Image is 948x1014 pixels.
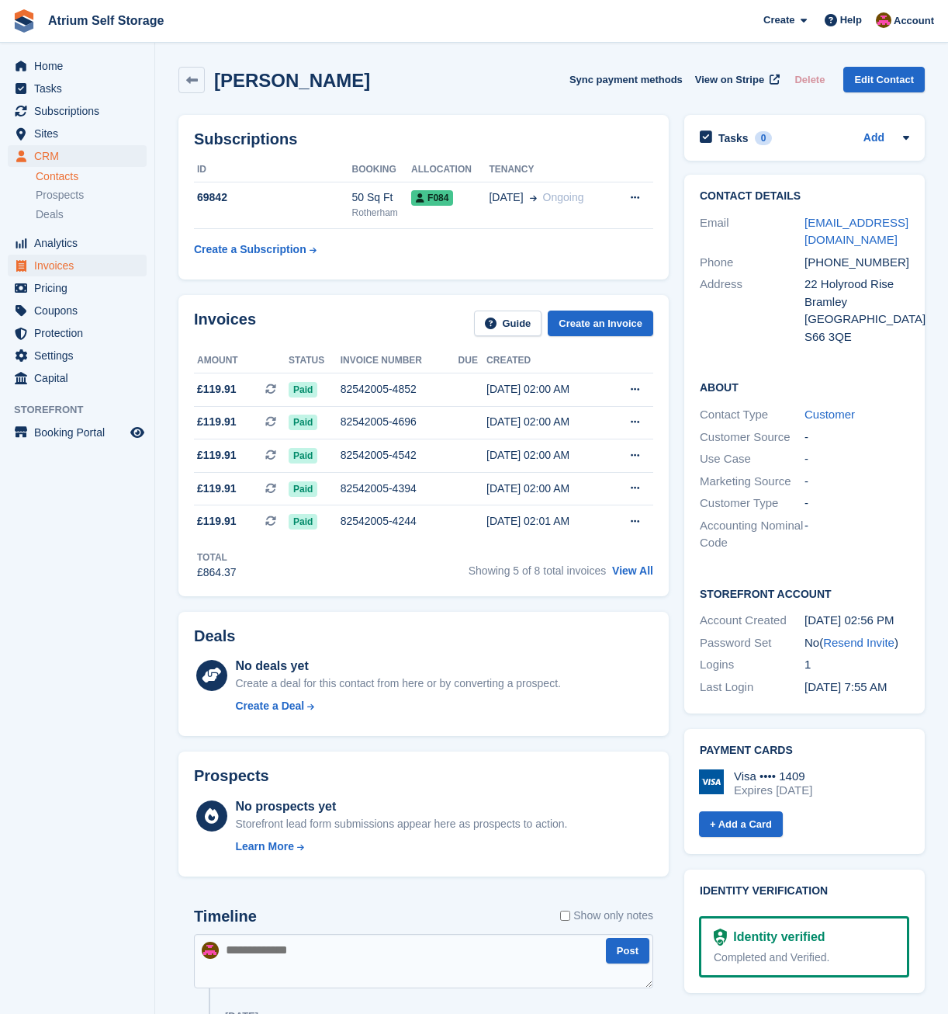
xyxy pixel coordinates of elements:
[700,612,804,630] div: Account Created
[804,612,909,630] div: [DATE] 02:56 PM
[700,450,804,468] div: Use Case
[863,130,884,148] a: Add
[894,13,934,29] span: Account
[543,191,584,203] span: Ongoing
[194,627,235,645] h2: Deals
[235,839,567,855] a: Learn More
[804,293,909,311] div: Bramley
[194,235,317,264] a: Create a Subscription
[788,67,831,92] button: Delete
[700,495,804,512] div: Customer Type
[197,513,237,530] span: £119.91
[700,656,804,674] div: Logins
[352,206,412,220] div: Rotherham
[700,585,909,601] h2: Storefront Account
[341,481,458,497] div: 82542005-4394
[8,78,147,99] a: menu
[8,422,147,443] a: menu
[341,414,458,430] div: 82542005-4696
[606,938,649,964] button: Post
[197,447,237,464] span: £119.91
[289,349,341,373] th: Status
[804,311,909,328] div: [GEOGRAPHIC_DATA]
[804,216,908,247] a: [EMAIL_ADDRESS][DOMAIN_NAME]
[235,657,560,675] div: No deals yet
[34,367,127,389] span: Capital
[194,241,306,258] div: Create a Subscription
[34,123,127,144] span: Sites
[36,207,147,223] a: Deals
[804,450,909,468] div: -
[714,950,894,966] div: Completed and Verified.
[197,414,237,430] span: £119.91
[804,276,909,293] div: 22 Holyrood Rise
[289,514,317,530] span: Paid
[804,254,909,272] div: [PHONE_NUMBER]
[128,423,147,442] a: Preview store
[12,9,36,33] img: stora-icon-8386f47178a22dfd0bd8f6a31ec36ba5ce8667c1dd55bd0f319d3a0aa187defe.svg
[819,636,898,649] span: ( )
[700,214,804,249] div: Email
[734,783,812,797] div: Expires [DATE]
[34,232,127,254] span: Analytics
[718,131,749,145] h2: Tasks
[699,811,783,837] a: + Add a Card
[202,942,219,959] img: Mark Rhodes
[612,564,653,577] a: View All
[34,145,127,167] span: CRM
[486,381,606,398] div: [DATE] 02:00 AM
[411,158,489,182] th: Allocation
[8,145,147,167] a: menu
[289,481,317,497] span: Paid
[700,473,804,491] div: Marketing Source
[489,158,611,182] th: Tenancy
[235,698,304,714] div: Create a Deal
[804,429,909,446] div: -
[755,131,773,145] div: 0
[235,698,560,714] a: Create a Deal
[194,130,653,148] h2: Subscriptions
[689,67,783,92] a: View on Stripe
[734,769,812,783] div: Visa •••• 1409
[700,379,909,394] h2: About
[700,517,804,552] div: Accounting Nominal Code
[486,447,606,464] div: [DATE] 02:00 AM
[8,100,147,122] a: menu
[197,481,237,497] span: £119.91
[42,8,170,33] a: Atrium Self Storage
[34,345,127,366] span: Settings
[34,422,127,443] span: Booking Portal
[486,481,606,497] div: [DATE] 02:00 AM
[804,680,887,693] time: 2025-02-07 07:55:36 UTC
[235,839,293,855] div: Learn More
[569,67,683,92] button: Sync payment methods
[876,12,891,28] img: Mark Rhodes
[194,908,257,925] h2: Timeline
[8,300,147,321] a: menu
[194,158,352,182] th: ID
[840,12,862,28] span: Help
[8,55,147,77] a: menu
[36,169,147,184] a: Contacts
[341,447,458,464] div: 82542005-4542
[700,885,909,898] h2: Identity verification
[34,255,127,276] span: Invoices
[34,100,127,122] span: Subscriptions
[194,311,256,336] h2: Invoices
[34,78,127,99] span: Tasks
[341,349,458,373] th: Invoice number
[469,564,606,577] span: Showing 5 of 8 total invoices
[411,190,453,206] span: F084
[700,679,804,696] div: Last Login
[194,189,352,206] div: 69842
[8,345,147,366] a: menu
[700,634,804,652] div: Password Set
[700,406,804,424] div: Contact Type
[823,636,894,649] a: Resend Invite
[36,187,147,203] a: Prospects
[804,473,909,491] div: -
[560,908,653,924] label: Show only notes
[34,300,127,321] span: Coupons
[8,277,147,299] a: menu
[714,929,727,946] img: Identity Verification Ready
